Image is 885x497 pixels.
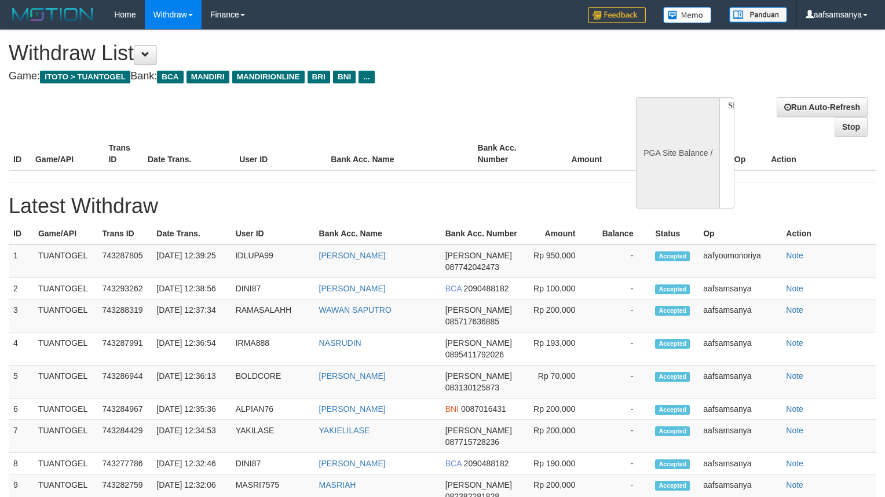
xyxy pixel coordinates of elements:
a: YAKIELILASE [319,426,370,435]
th: Bank Acc. Name [326,137,473,170]
th: Bank Acc. Name [314,223,441,244]
span: BCA [445,284,462,293]
td: [DATE] 12:38:56 [152,278,231,299]
span: Accepted [655,481,690,491]
span: 083130125873 [445,383,499,392]
td: 743286944 [97,366,152,399]
td: - [593,278,650,299]
td: aafsamsanya [699,453,781,474]
td: - [593,420,650,453]
span: [PERSON_NAME] [445,426,512,435]
td: ALPIAN76 [231,399,314,420]
span: BCA [157,71,183,83]
td: [DATE] 12:36:13 [152,366,231,399]
td: 743284429 [97,420,152,453]
span: BRI [308,71,330,83]
td: aafsamsanya [699,299,781,332]
td: 743277786 [97,453,152,474]
td: 8 [9,453,34,474]
td: [DATE] 12:37:34 [152,299,231,332]
img: Feedback.jpg [588,7,646,23]
a: Note [786,338,803,348]
td: Rp 193,000 [525,332,593,366]
h4: Game: Bank: [9,71,579,82]
td: TUANTOGEL [34,278,98,299]
span: 0895411792026 [445,350,504,359]
td: - [593,399,650,420]
td: aafsamsanya [699,278,781,299]
img: Button%20Memo.svg [663,7,712,23]
td: aafyoumonoriya [699,244,781,278]
td: TUANTOGEL [34,420,98,453]
td: aafsamsanya [699,332,781,366]
span: [PERSON_NAME] [445,251,512,260]
td: - [593,299,650,332]
span: Accepted [655,339,690,349]
a: Note [786,459,803,468]
a: [PERSON_NAME] [319,404,386,414]
span: [PERSON_NAME] [445,338,512,348]
td: RAMASALAHH [231,299,314,332]
span: MANDIRI [186,71,229,83]
td: [DATE] 12:34:53 [152,420,231,453]
td: TUANTOGEL [34,299,98,332]
span: Accepted [655,459,690,469]
th: Op [699,223,781,244]
td: [DATE] 12:39:25 [152,244,231,278]
th: Bank Acc. Number [473,137,546,170]
span: [PERSON_NAME] [445,480,512,489]
th: Balance [593,223,650,244]
th: Game/API [31,137,104,170]
td: Rp 100,000 [525,278,593,299]
th: Trans ID [97,223,152,244]
a: Note [786,371,803,381]
span: BNI [333,71,356,83]
th: ID [9,223,34,244]
a: [PERSON_NAME] [319,284,386,293]
td: 4 [9,332,34,366]
span: 2090488182 [464,459,509,468]
td: 743284967 [97,399,152,420]
td: TUANTOGEL [34,366,98,399]
h1: Latest Withdraw [9,195,876,218]
th: Status [650,223,699,244]
a: Note [786,284,803,293]
td: DINI87 [231,278,314,299]
th: Bank Acc. Number [441,223,525,244]
span: 2090488182 [464,284,509,293]
td: Rp 190,000 [525,453,593,474]
td: 743293262 [97,278,152,299]
span: Accepted [655,405,690,415]
td: Rp 950,000 [525,244,593,278]
img: panduan.png [729,7,787,23]
td: [DATE] 12:35:36 [152,399,231,420]
td: TUANTOGEL [34,453,98,474]
span: ... [359,71,374,83]
th: Game/API [34,223,98,244]
span: BNI [445,404,459,414]
span: [PERSON_NAME] [445,305,512,315]
span: Accepted [655,372,690,382]
td: DINI87 [231,453,314,474]
td: Rp 200,000 [525,299,593,332]
span: Accepted [655,426,690,436]
td: [DATE] 12:32:46 [152,453,231,474]
a: Note [786,305,803,315]
span: BCA [445,459,462,468]
td: Rp 200,000 [525,399,593,420]
th: Balance [619,137,686,170]
th: Action [781,223,876,244]
span: ITOTO > TUANTOGEL [40,71,130,83]
span: Accepted [655,251,690,261]
td: TUANTOGEL [34,244,98,278]
th: Amount [546,137,620,170]
th: Trans ID [104,137,143,170]
a: MASRIAH [319,480,356,489]
td: BOLDCORE [231,366,314,399]
td: YAKILASE [231,420,314,453]
td: 7 [9,420,34,453]
span: Accepted [655,284,690,294]
td: 743288319 [97,299,152,332]
td: TUANTOGEL [34,332,98,366]
th: Date Trans. [152,223,231,244]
